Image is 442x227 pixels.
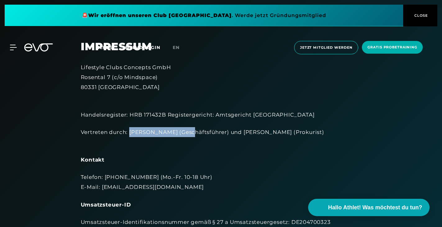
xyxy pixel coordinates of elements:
[292,41,360,54] a: Jetzt Mitglied werden
[328,203,422,212] span: Hallo Athlet! Was möchtest du tun?
[81,202,131,208] strong: Umsatzsteuer-ID
[81,62,362,92] div: Lifestyle Clubs Concepts GmbH Rosental 7 (c/o Mindspace) 80331 [GEOGRAPHIC_DATA]
[360,41,425,54] a: Gratis Probetraining
[173,45,180,50] span: en
[96,44,125,50] a: Clubs
[81,157,105,163] strong: Kontakt
[81,127,362,147] div: Vertreten durch: [PERSON_NAME] (Geschäftsführer) und [PERSON_NAME] (Prokurist)
[308,199,430,216] button: Hallo Athlet! Was möchtest du tun?
[81,100,362,120] div: Handelsregister: HRB 171432B Registergericht: Amtsgericht [GEOGRAPHIC_DATA]
[81,172,362,192] div: Telefon: [PHONE_NUMBER] (Mo.-Fr. 10-18 Uhr) E-Mail: [EMAIL_ADDRESS][DOMAIN_NAME]
[81,217,362,227] div: Umsatzsteuer-Identifikationsnummer gemäß § 27 a Umsatzsteuergesetz: DE204700323
[367,45,417,50] span: Gratis Probetraining
[300,45,352,50] span: Jetzt Mitglied werden
[125,45,160,50] a: MYEVO LOGIN
[173,44,187,51] a: en
[413,13,428,18] span: CLOSE
[403,5,437,26] button: CLOSE
[96,45,113,50] span: Clubs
